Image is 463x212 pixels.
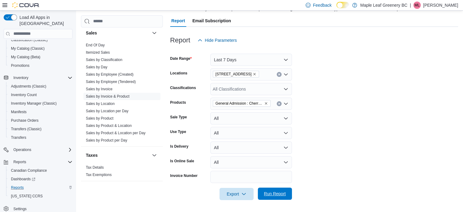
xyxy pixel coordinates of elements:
span: Inventory [11,74,72,81]
span: Tax Details [86,165,104,170]
a: Tax Details [86,165,104,170]
span: Transfers (Classic) [9,125,72,133]
div: Taxes [81,164,163,181]
span: Transfers [9,134,72,141]
span: Inventory Count [11,92,37,97]
p: Maple Leaf Greenery BC [360,2,407,9]
button: Classification (Classic) [6,36,75,44]
span: Operations [11,146,72,153]
button: Remove 71 Sixth Street from selection in this group [253,72,256,76]
img: Cova [12,2,40,8]
span: Adjustments (Classic) [11,84,46,89]
span: Dashboards [11,177,35,181]
button: All [210,112,292,124]
button: Last 7 Days [210,54,292,66]
button: Operations [1,146,75,154]
button: All [210,142,292,154]
span: General Admission : Cherry Watermelon Distillate Infused Pre-Roll (5x0.5g) [216,100,263,106]
button: My Catalog (Classic) [6,44,75,53]
span: Manifests [11,110,26,114]
span: Sales by Invoice [86,87,112,92]
button: Export [219,188,254,200]
button: Run Report [258,188,292,200]
button: Transfers (Classic) [6,125,75,133]
span: Classification (Classic) [11,38,48,42]
button: Operations [11,146,34,153]
span: Transfers (Classic) [11,127,41,131]
span: Purchase Orders [9,117,72,124]
button: Manifests [6,108,75,116]
h3: Report [170,37,190,44]
button: Clear input [277,101,282,106]
a: Sales by Invoice & Product [86,94,129,99]
a: Sales by Day [86,65,107,69]
a: Sales by Product & Location per Day [86,131,146,135]
button: Inventory Count [6,91,75,99]
span: Inventory Count [9,91,72,99]
h3: Taxes [86,152,98,158]
span: [STREET_ADDRESS] [216,71,252,77]
label: Locations [170,71,188,76]
button: Inventory Manager (Classic) [6,99,75,108]
button: All [210,156,292,168]
button: Clear input [277,72,282,77]
button: Promotions [6,61,75,70]
span: My Catalog (Classic) [9,45,72,52]
label: Products [170,100,186,105]
a: Sales by Product & Location [86,124,132,128]
span: Operations [13,147,31,152]
a: Sales by Employee (Tendered) [86,80,136,84]
span: ML [415,2,420,9]
label: Sale Type [170,115,187,120]
a: Transfers (Classic) [9,125,44,133]
a: Transfers [9,134,29,141]
button: Inventory [11,74,31,81]
a: Adjustments (Classic) [9,83,49,90]
span: Sales by Classification [86,57,122,62]
span: Reports [13,160,26,164]
a: My Catalog (Classic) [9,45,47,52]
span: Dashboards [9,175,72,183]
a: Reports [9,184,26,191]
a: Tax Exemptions [86,173,112,177]
a: Classification (Classic) [9,36,50,44]
button: Open list of options [283,87,288,92]
span: Promotions [11,63,30,68]
a: Sales by Location [86,102,115,106]
button: Adjustments (Classic) [6,82,75,91]
a: Sales by Location per Day [86,109,128,113]
button: Canadian Compliance [6,166,75,175]
span: Washington CCRS [9,192,72,200]
a: Canadian Compliance [9,167,49,174]
a: Sales by Classification [86,58,122,62]
span: Inventory Manager (Classic) [9,100,72,107]
a: Manifests [9,108,29,116]
span: Run Report [264,191,286,197]
a: Promotions [9,62,32,69]
label: Classifications [170,85,196,90]
button: Remove General Admission : Cherry Watermelon Distillate Infused Pre-Roll (5x0.5g) from selection ... [264,102,268,105]
a: Sales by Product per Day [86,138,127,142]
span: Promotions [9,62,72,69]
button: Reports [11,158,29,166]
span: Sales by Product & Location per Day [86,131,146,135]
a: Dashboards [9,175,38,183]
span: Hide Parameters [205,37,237,43]
span: Feedback [313,2,331,8]
span: Sales by Employee (Tendered) [86,79,136,84]
a: Sales by Employee (Created) [86,72,134,77]
a: Purchase Orders [9,117,41,124]
span: Sales by Product [86,116,114,121]
label: Invoice Number [170,173,198,178]
span: Sales by Product per Day [86,138,127,143]
span: Manifests [9,108,72,116]
span: Sales by Employee (Created) [86,72,134,77]
span: General Admission : Cherry Watermelon Distillate Infused Pre-Roll (5x0.5g) [213,100,271,107]
button: Hide Parameters [195,34,239,46]
a: End Of Day [86,43,105,47]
